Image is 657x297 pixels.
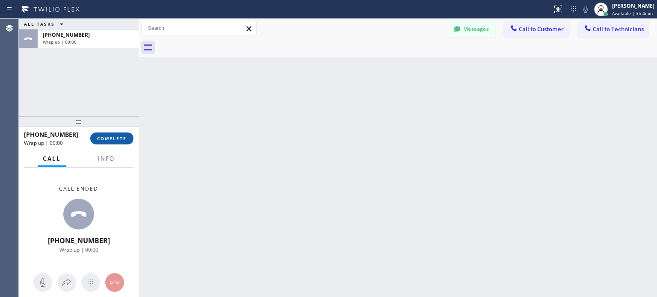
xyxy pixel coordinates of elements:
[43,31,90,38] span: [PHONE_NUMBER]
[48,236,110,245] span: [PHONE_NUMBER]
[519,25,564,33] span: Call to Customer
[19,19,72,29] button: ALL TASKS
[24,21,55,27] span: ALL TASKS
[57,273,76,292] button: Open directory
[24,139,63,147] span: Wrap up | 00:00
[105,273,124,292] button: Hang up
[24,130,78,138] span: [PHONE_NUMBER]
[612,10,653,16] span: Available | 3h 4min
[93,150,120,167] button: Info
[580,3,592,15] button: Mute
[90,132,133,144] button: COMPLETE
[98,155,115,162] span: Info
[38,150,66,167] button: Call
[81,273,100,292] button: Open dialpad
[142,21,256,35] input: Search
[578,21,648,37] button: Call to Technicians
[504,21,569,37] button: Call to Customer
[97,135,127,141] span: COMPLETE
[612,2,654,9] div: [PERSON_NAME]
[59,246,98,253] span: Wrap up | 00:00
[448,21,495,37] button: Messages
[59,185,98,192] span: Call ended
[593,25,644,33] span: Call to Technicians
[43,39,77,45] span: Wrap up | 00:00
[33,273,52,292] button: Mute
[43,155,61,162] span: Call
